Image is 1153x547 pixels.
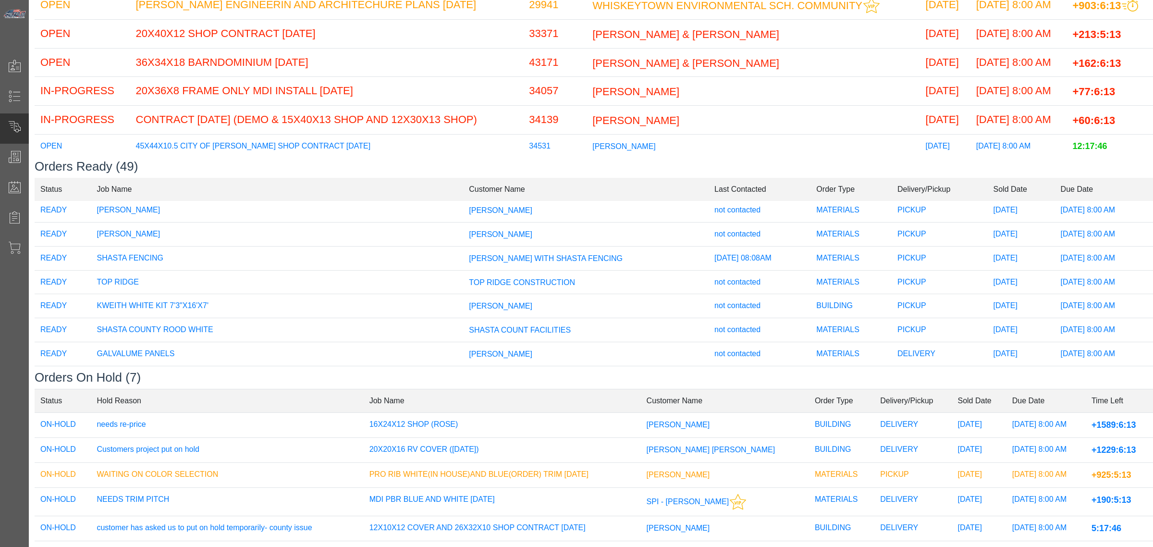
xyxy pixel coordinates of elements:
span: SHASTA COUNT FACILITIES [469,326,571,334]
span: 12:17:46 [1073,142,1107,151]
td: 33' 3" PRO LOCK WHITE [91,366,464,390]
td: Due Date [1006,389,1086,413]
td: [DATE] [920,48,970,77]
span: [PERSON_NAME] [647,524,710,532]
td: [DATE] 8:00 AM [1055,342,1153,366]
td: not contacted [709,270,810,294]
td: [DATE] 8:00 AM [1055,318,1153,342]
td: [DATE] [988,270,1055,294]
td: SHASTA COUNTY ROOD WHITE [91,318,464,342]
td: ON-HOLD [35,488,91,516]
td: PICKUP [892,199,988,223]
td: [DATE] [952,463,1006,488]
td: Job Name [91,177,464,201]
td: PICKUP [892,270,988,294]
td: not contacted [709,366,810,390]
span: +77:6:13 [1073,86,1116,98]
td: [DATE] [952,413,1006,438]
td: 34057 [523,77,587,106]
span: [PERSON_NAME] [469,206,532,214]
td: not contacted [709,294,810,318]
td: 16X24X12 SHOP (ROSE) [364,413,641,438]
td: [DATE] [920,106,970,135]
td: [DATE] 8:00 AM [970,19,1067,48]
td: not contacted [709,199,810,223]
span: [PERSON_NAME] WITH SHASTA FENCING [469,254,623,262]
span: +1589:6:13 [1092,420,1136,430]
td: DELIVERY [874,516,952,541]
span: [PERSON_NAME] [469,350,532,358]
td: 34139 [523,106,587,135]
td: ON-HOLD [35,463,91,488]
td: [DATE] 8:00 AM [1006,438,1086,463]
span: +925:5:13 [1092,470,1131,480]
td: CONTRACT [DATE] (DEMO & 15X40X13 SHOP AND 12X30X13 SHOP) [130,106,524,135]
td: Customer Name [641,389,809,413]
td: MATERIALS [809,463,874,488]
td: 34531 [523,134,587,159]
td: [DATE] 8:00 AM [970,106,1067,135]
td: [DATE] [988,199,1055,223]
td: not contacted [709,223,810,247]
td: OPEN [35,19,130,48]
td: [DATE] [988,223,1055,247]
td: PICKUP [892,318,988,342]
td: Order Type [810,177,892,201]
td: [DATE] 8:00 AM [970,77,1067,106]
span: SPI - [PERSON_NAME] [647,497,729,506]
td: Time Left [1086,389,1153,413]
td: DELIVERY [874,488,952,516]
td: Delivery/Pickup [874,389,952,413]
td: READY [35,199,91,223]
span: [PERSON_NAME] & [PERSON_NAME] [592,57,779,69]
td: KWEITH WHITE KIT 7'3"X16'X7' [91,294,464,318]
td: 20X40X12 SHOP CONTRACT [DATE] [130,19,524,48]
td: MATERIALS [810,270,892,294]
span: [PERSON_NAME] & [PERSON_NAME] [592,28,779,40]
td: READY [35,223,91,247]
td: NEEDS TRIM PITCH [91,488,363,516]
td: DELIVERY [874,413,952,438]
td: DELIVERY [874,438,952,463]
td: not contacted [709,342,810,366]
td: ON-HOLD [35,438,91,463]
td: [DATE] [988,366,1055,390]
td: 20X20X16 RV COVER ([DATE]) [364,438,641,463]
td: 20X36X8 FRAME ONLY MDI INSTALL [DATE] [130,77,524,106]
td: Last Contacted [709,177,810,201]
td: BUILDING [809,516,874,541]
img: Metals Direct Inc Logo [3,9,27,19]
span: +190:5:13 [1092,495,1131,505]
td: 33371 [523,19,587,48]
td: ON-HOLD [35,516,91,541]
td: READY [35,342,91,366]
td: 45X44X10.5 CITY OF [PERSON_NAME] SHOP CONTRACT [DATE] [130,134,524,159]
td: Hold Reason [91,389,363,413]
td: PICKUP [892,223,988,247]
td: MATERIALS [810,199,892,223]
td: MATERIALS [810,318,892,342]
span: [PERSON_NAME] [647,471,710,479]
td: MATERIALS [809,488,874,516]
td: customer has asked us to put on hold temporarily- county issue [91,516,363,541]
td: PRO RIB WHITE(IN HOUSE)AND BLUE(ORDER) TRIM [DATE] [364,463,641,488]
td: IN-PROGRESS [35,106,130,135]
td: READY [35,366,91,390]
td: [DATE] 8:00 AM [1055,223,1153,247]
td: [DATE] [952,488,1006,516]
td: Delivery/Pickup [892,177,988,201]
td: [DATE] [988,246,1055,270]
td: [DATE] 8:00 AM [1055,270,1153,294]
td: MDI PBR BLUE AND WHITE [DATE] [364,488,641,516]
td: [DATE] 8:00 AM [1006,488,1086,516]
td: [DATE] [920,77,970,106]
span: [PERSON_NAME] [647,421,710,429]
td: [DATE] [952,438,1006,463]
span: +60:6:13 [1073,114,1116,126]
td: GALVALUME PANELS [91,342,464,366]
td: [DATE] [988,342,1055,366]
span: [PERSON_NAME] [469,230,532,238]
span: +213:5:13 [1073,28,1121,40]
td: READY [35,270,91,294]
span: [PERSON_NAME] [PERSON_NAME] [647,446,775,454]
